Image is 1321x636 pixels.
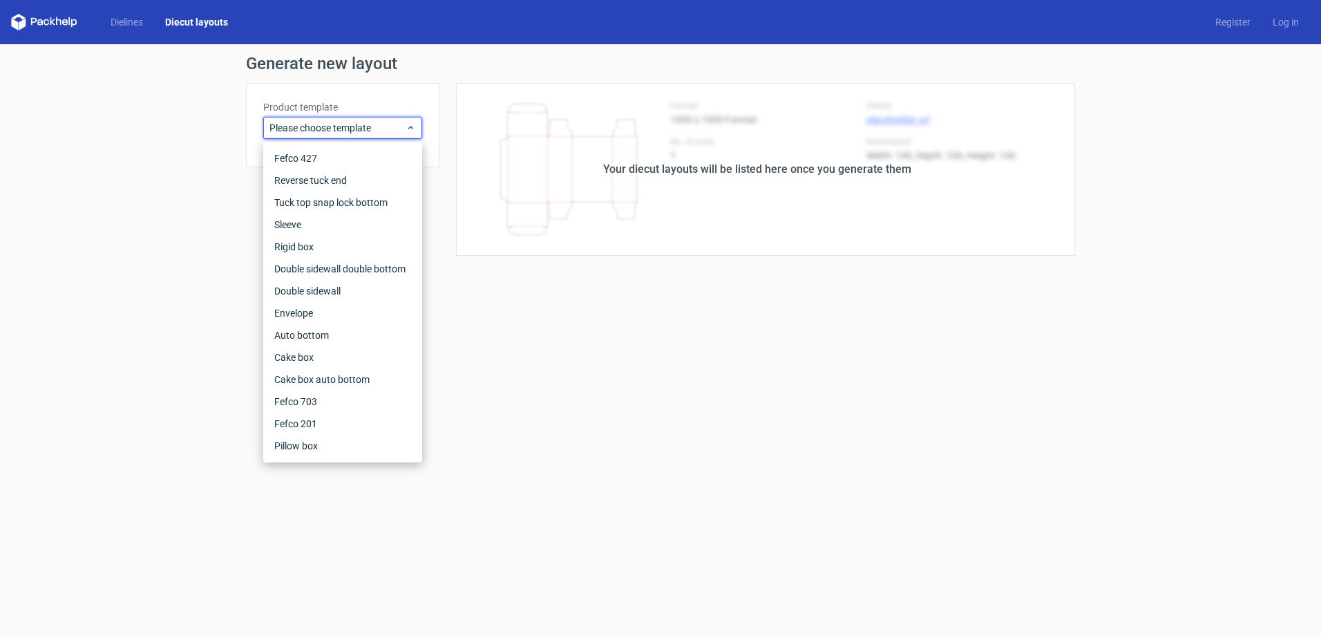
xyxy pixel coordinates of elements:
label: Product template [263,100,422,114]
div: Cake box [269,346,417,368]
a: Diecut layouts [154,15,239,29]
a: Dielines [99,15,154,29]
div: Cake box auto bottom [269,368,417,391]
div: Fefco 703 [269,391,417,413]
a: Log in [1262,15,1310,29]
div: Sleeve [269,214,417,236]
a: Register [1204,15,1262,29]
div: Fefco 201 [269,413,417,435]
div: Auto bottom [269,324,417,346]
div: Envelope [269,302,417,324]
div: Rigid box [269,236,417,258]
div: Fefco 427 [269,147,417,169]
h1: Generate new layout [246,55,1075,72]
div: Reverse tuck end [269,169,417,191]
div: Your diecut layouts will be listed here once you generate them [603,161,911,178]
div: Pillow box [269,435,417,457]
div: Tuck top snap lock bottom [269,191,417,214]
div: Double sidewall double bottom [269,258,417,280]
div: Double sidewall [269,280,417,302]
span: Please choose template [269,121,406,135]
